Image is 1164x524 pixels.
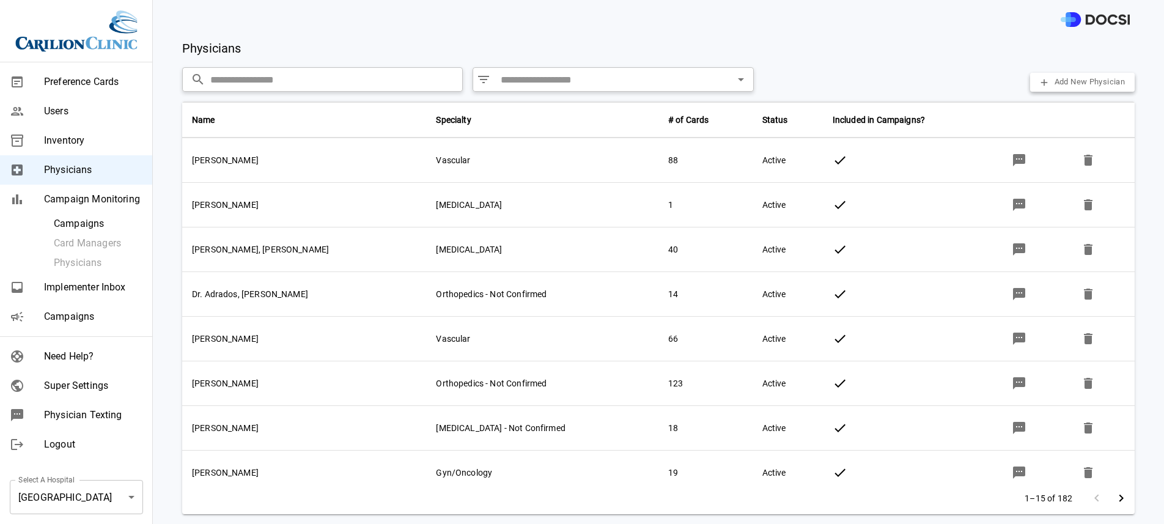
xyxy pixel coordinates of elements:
span: Logout [44,437,142,452]
th: Status [753,101,823,138]
td: [PERSON_NAME] [182,183,426,227]
span: Campaigns [54,216,142,231]
td: 66 [658,317,753,361]
td: Active [753,451,823,495]
span: Implementer Inbox [44,280,142,295]
td: Active [753,317,823,361]
th: Specialty [426,101,658,138]
td: 14 [658,272,753,317]
td: Active [753,406,823,451]
td: Active [753,138,823,183]
td: [PERSON_NAME] [182,317,426,361]
th: Included in Campaigns? [823,101,998,138]
td: 88 [658,138,753,183]
p: 1–15 of 182 [1025,492,1072,504]
td: Active [753,183,823,227]
td: Gyn/Oncology [426,451,658,495]
th: # of Cards [658,101,753,138]
td: [PERSON_NAME], [PERSON_NAME] [182,227,426,272]
div: [GEOGRAPHIC_DATA] [10,480,143,514]
span: Campaigns [44,309,142,324]
td: Vascular [426,317,658,361]
td: Orthopedics - Not Confirmed [426,272,658,317]
span: Super Settings [44,378,142,393]
span: Need Help? [44,349,142,364]
span: Physicians [182,39,241,57]
button: Add New Physician [1030,73,1135,92]
td: Orthopedics - Not Confirmed [426,361,658,406]
td: [PERSON_NAME] [182,451,426,495]
td: 40 [658,227,753,272]
td: 18 [658,406,753,451]
td: [PERSON_NAME] [182,138,426,183]
td: 123 [658,361,753,406]
img: DOCSI Logo [1061,12,1130,28]
button: Open [732,71,750,88]
span: Physicians [44,163,142,177]
td: Active [753,272,823,317]
span: Preference Cards [44,75,142,89]
td: Active [753,361,823,406]
td: Active [753,227,823,272]
td: 1 [658,183,753,227]
td: [MEDICAL_DATA] [426,183,658,227]
td: Vascular [426,138,658,183]
th: Name [182,101,426,138]
td: Dr. Adrados, [PERSON_NAME] [182,272,426,317]
span: Physician Texting [44,408,142,423]
td: [PERSON_NAME] [182,406,426,451]
label: Select A Hospital [18,474,75,485]
img: Site Logo [15,10,138,52]
span: Campaign Monitoring [44,192,142,207]
button: Go to next page [1109,486,1133,511]
td: [MEDICAL_DATA] - Not Confirmed [426,406,658,451]
span: Users [44,104,142,119]
td: [PERSON_NAME] [182,361,426,406]
td: 19 [658,451,753,495]
span: Inventory [44,133,142,148]
td: [MEDICAL_DATA] [426,227,658,272]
